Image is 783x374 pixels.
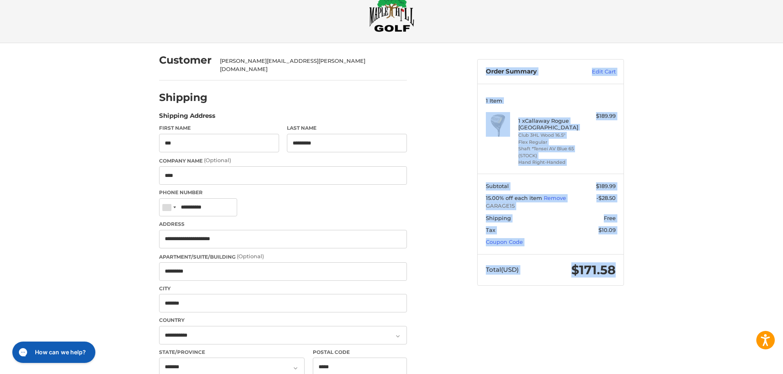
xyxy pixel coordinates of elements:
label: Address [159,220,407,228]
span: Subtotal [486,183,509,189]
span: GARAGE15 [486,202,616,210]
span: $171.58 [571,262,616,278]
span: Shipping [486,215,511,221]
li: Shaft *Tensei AV Blue 65 (STOCK) [518,145,581,159]
a: Coupon Code [486,239,523,245]
li: Club 3HL Wood 16.5° [518,132,581,139]
span: -$28.50 [596,195,616,201]
label: Postal Code [313,349,407,356]
div: $189.99 [583,112,616,120]
h4: 1 x Callaway Rogue [GEOGRAPHIC_DATA] [518,117,581,131]
iframe: Gorgias live chat messenger [8,339,98,366]
h3: Order Summary [486,68,574,76]
h2: Customer [159,54,212,67]
div: [PERSON_NAME][EMAIL_ADDRESS][PERSON_NAME][DOMAIN_NAME] [220,57,399,73]
h2: Shipping [159,91,208,104]
legend: Shipping Address [159,111,215,124]
label: Apartment/Suite/Building [159,252,407,261]
small: (Optional) [237,253,264,259]
label: Company Name [159,156,407,165]
span: Total (USD) [486,266,519,273]
li: Flex Regular [518,139,581,146]
h3: 1 Item [486,97,616,104]
a: Edit Cart [574,68,616,76]
label: Last Name [287,124,407,132]
span: Free [604,215,616,221]
a: Remove [544,195,566,201]
span: $189.99 [596,183,616,189]
label: Phone Number [159,189,407,196]
small: (Optional) [204,157,231,163]
label: Country [159,317,407,324]
label: State/Province [159,349,305,356]
label: City [159,285,407,292]
span: Tax [486,227,495,233]
span: $10.09 [598,227,616,233]
li: Hand Right-Handed [518,159,581,166]
span: 15.00% off each item [486,195,544,201]
label: First Name [159,124,279,132]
